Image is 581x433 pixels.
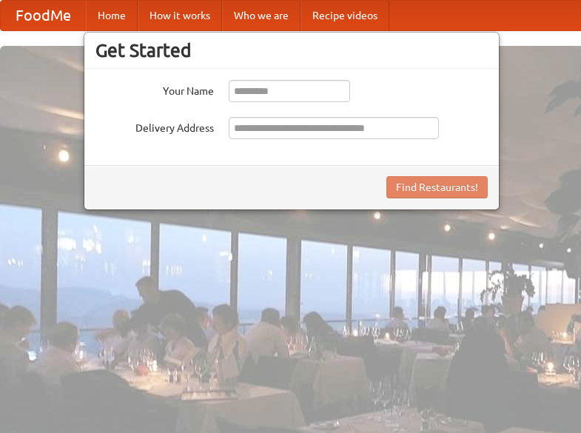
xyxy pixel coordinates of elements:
[386,176,488,198] button: Find Restaurants!
[95,117,214,135] label: Delivery Address
[1,1,86,30] a: FoodMe
[95,80,214,98] label: Your Name
[138,1,222,30] a: How it works
[222,1,300,30] a: Who we are
[95,39,488,61] h3: Get Started
[86,1,138,30] a: Home
[300,1,389,30] a: Recipe videos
